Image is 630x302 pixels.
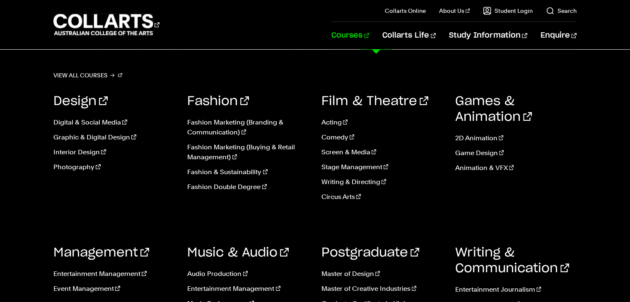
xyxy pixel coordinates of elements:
a: Screen & Media [321,147,443,157]
a: Entertainment Management [53,269,175,279]
a: Circus Arts [321,192,443,202]
a: Collarts Online [385,7,426,15]
a: Postgraduate [321,247,419,259]
a: Master of Creative Industries [321,284,443,294]
a: Writing & Directing [321,177,443,187]
a: Photography [53,162,175,172]
a: Games & Animation [455,95,532,123]
a: Design [53,95,108,108]
a: View all courses [53,70,122,81]
a: Fashion Marketing (Branding & Communication) [187,117,309,137]
a: Interior Design [53,147,175,157]
a: Writing & Communication [455,247,569,275]
a: Collarts Life [382,22,436,49]
div: Go to homepage [53,13,159,36]
a: Fashion Double Degree [187,182,309,192]
a: Fashion [187,95,249,108]
a: Courses [331,22,369,49]
a: Graphic & Digital Design [53,132,175,142]
a: Acting [321,117,443,127]
a: Game Design [455,148,577,158]
a: 2D Animation [455,133,577,143]
a: Fashion Marketing (Buying & Retail Management) [187,142,309,162]
a: Student Login [483,7,533,15]
a: Study Information [449,22,527,49]
a: Management [53,247,149,259]
a: Entertainment Journalism [455,285,577,295]
a: Search [546,7,577,15]
a: About Us [439,7,470,15]
a: Audio Production [187,269,309,279]
a: Comedy [321,132,443,142]
a: Stage Management [321,162,443,172]
a: Animation & VFX [455,163,577,173]
a: Enquire [541,22,577,49]
a: Event Management [53,284,175,294]
a: Entertainment Management [187,284,309,294]
a: Music & Audio [187,247,289,259]
a: Digital & Social Media [53,117,175,127]
a: Film & Theatre [321,95,428,108]
a: Fashion & Sustainability [187,167,309,177]
a: Master of Design [321,269,443,279]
